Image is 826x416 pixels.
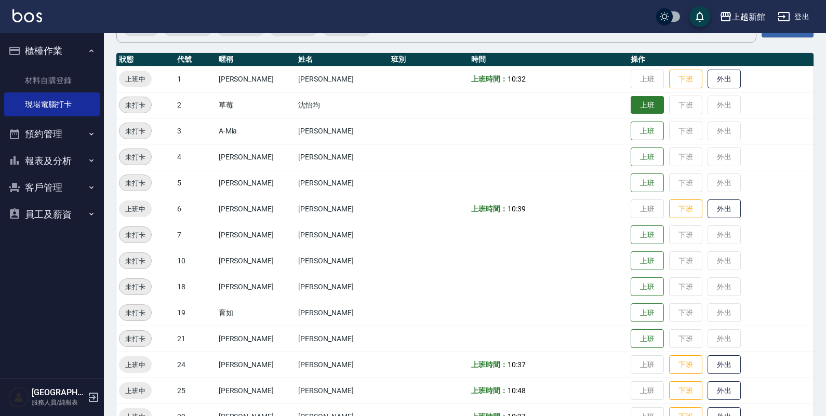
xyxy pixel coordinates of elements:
[471,205,508,213] b: 上班時間：
[631,96,664,114] button: 上班
[4,69,100,92] a: 材料自購登錄
[216,274,296,300] td: [PERSON_NAME]
[175,118,216,144] td: 3
[631,329,664,348] button: 上班
[4,201,100,228] button: 員工及薪資
[296,378,389,404] td: [PERSON_NAME]
[216,66,296,92] td: [PERSON_NAME]
[469,53,628,66] th: 時間
[216,196,296,222] td: [PERSON_NAME]
[12,9,42,22] img: Logo
[175,378,216,404] td: 25
[175,274,216,300] td: 18
[119,178,151,189] span: 未打卡
[296,170,389,196] td: [PERSON_NAME]
[119,74,152,85] span: 上班中
[508,205,526,213] span: 10:39
[708,381,741,400] button: 外出
[119,126,151,137] span: 未打卡
[631,303,664,323] button: 上班
[631,277,664,297] button: 上班
[296,144,389,170] td: [PERSON_NAME]
[708,199,741,219] button: 外出
[216,352,296,378] td: [PERSON_NAME]
[471,75,508,83] b: 上班時間：
[669,70,702,89] button: 下班
[216,378,296,404] td: [PERSON_NAME]
[508,360,526,369] span: 10:37
[216,248,296,274] td: [PERSON_NAME]
[216,118,296,144] td: A-Mia
[119,281,151,292] span: 未打卡
[508,75,526,83] span: 10:32
[631,122,664,141] button: 上班
[119,152,151,163] span: 未打卡
[631,225,664,245] button: 上班
[296,53,389,66] th: 姓名
[175,352,216,378] td: 24
[32,387,85,398] h5: [GEOGRAPHIC_DATA]
[175,66,216,92] td: 1
[119,230,151,240] span: 未打卡
[715,6,769,28] button: 上越新館
[216,170,296,196] td: [PERSON_NAME]
[175,92,216,118] td: 2
[216,53,296,66] th: 暱稱
[119,100,151,111] span: 未打卡
[119,256,151,266] span: 未打卡
[4,147,100,175] button: 報表及分析
[175,248,216,274] td: 10
[4,174,100,201] button: 客戶管理
[296,92,389,118] td: 沈怡均
[628,53,814,66] th: 操作
[471,360,508,369] b: 上班時間：
[8,387,29,408] img: Person
[389,53,469,66] th: 班別
[119,359,152,370] span: 上班中
[296,274,389,300] td: [PERSON_NAME]
[296,66,389,92] td: [PERSON_NAME]
[689,6,710,27] button: save
[216,300,296,326] td: 育如
[732,10,765,23] div: 上越新館
[175,326,216,352] td: 21
[4,92,100,116] a: 現場電腦打卡
[4,37,100,64] button: 櫃檯作業
[296,118,389,144] td: [PERSON_NAME]
[116,53,175,66] th: 狀態
[631,251,664,271] button: 上班
[296,222,389,248] td: [PERSON_NAME]
[296,326,389,352] td: [PERSON_NAME]
[631,147,664,167] button: 上班
[175,144,216,170] td: 4
[216,222,296,248] td: [PERSON_NAME]
[708,70,741,89] button: 外出
[175,170,216,196] td: 5
[669,381,702,400] button: 下班
[175,53,216,66] th: 代號
[669,199,702,219] button: 下班
[296,248,389,274] td: [PERSON_NAME]
[4,120,100,147] button: 預約管理
[119,333,151,344] span: 未打卡
[216,144,296,170] td: [PERSON_NAME]
[216,92,296,118] td: 草莓
[296,300,389,326] td: [PERSON_NAME]
[119,385,152,396] span: 上班中
[708,355,741,374] button: 外出
[669,355,702,374] button: 下班
[216,326,296,352] td: [PERSON_NAME]
[296,196,389,222] td: [PERSON_NAME]
[175,300,216,326] td: 19
[175,196,216,222] td: 6
[32,398,85,407] p: 服務人員/純報表
[774,7,814,26] button: 登出
[175,222,216,248] td: 7
[296,352,389,378] td: [PERSON_NAME]
[119,307,151,318] span: 未打卡
[471,386,508,395] b: 上班時間：
[631,173,664,193] button: 上班
[119,204,152,214] span: 上班中
[508,386,526,395] span: 10:48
